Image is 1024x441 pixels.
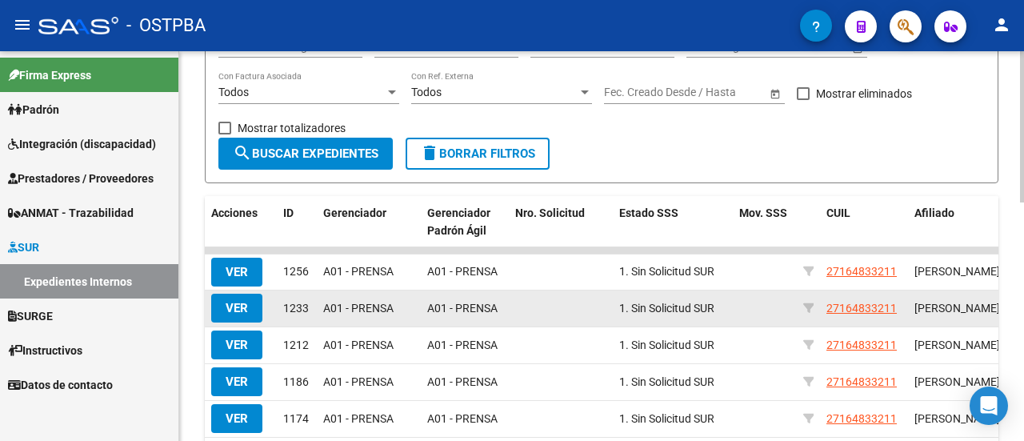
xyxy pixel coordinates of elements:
span: VER [226,411,248,426]
span: 1212 [283,339,309,351]
span: [PERSON_NAME] [914,265,1000,278]
span: A01 - PRENSA [427,412,498,425]
button: Borrar Filtros [406,138,550,170]
button: Open calendar [766,85,783,102]
datatable-header-cell: Acciones [205,196,277,249]
span: [PERSON_NAME] [914,412,1000,425]
datatable-header-cell: ID [277,196,317,249]
button: VER [211,294,262,323]
span: A01 - PRENSA [427,302,498,315]
span: 1. Sin Solicitud SUR [619,302,714,315]
span: 1. Sin Solicitud SUR [619,265,714,278]
span: Mostrar totalizadores [238,118,346,138]
datatable-header-cell: Gerenciador [317,196,421,249]
datatable-header-cell: Mov. SSS [733,196,797,249]
span: Gerenciador Padrón Ágil [427,206,490,238]
span: A01 - PRENSA [427,265,498,278]
span: 1186 [283,375,309,388]
span: ID [283,206,294,219]
span: SURGE [8,307,53,325]
span: 1. Sin Solicitud SUR [619,339,714,351]
span: Datos de contacto [8,376,113,394]
span: A01 - PRENSA [427,339,498,351]
span: - OSTPBA [126,8,206,43]
span: 27164833211 [826,265,897,278]
input: Start date [604,86,654,99]
span: Borrar Filtros [420,146,535,161]
datatable-header-cell: Nro. Solicitud [509,196,613,249]
span: A01 - PRENSA [323,375,394,388]
span: A01 - PRENSA [427,375,498,388]
span: A01 - PRENSA [323,339,394,351]
mat-icon: menu [13,15,32,34]
span: 1. Sin Solicitud SUR [619,412,714,425]
span: CUIL [826,206,850,219]
span: Firma Express [8,66,91,84]
div: Open Intercom Messenger [970,387,1008,425]
mat-icon: delete [420,143,439,162]
span: Padrón [8,101,59,118]
span: 27164833211 [826,302,897,315]
span: 27164833211 [826,375,897,388]
span: Prestadores / Proveedores [8,170,154,187]
span: [PERSON_NAME] [914,302,1000,315]
span: SUR [8,239,39,256]
span: Acciones [211,206,258,219]
span: Integración (discapacidad) [8,135,156,153]
span: VER [226,338,248,352]
datatable-header-cell: Estado SSS [613,196,733,249]
span: A01 - PRENSA [323,302,394,315]
span: Todos [218,86,249,98]
span: 27164833211 [826,339,897,351]
datatable-header-cell: CUIL [820,196,908,249]
span: A01 - PRENSA [323,265,394,278]
input: End date [667,86,746,99]
span: Todos [411,86,442,98]
span: 1233 [283,302,309,315]
span: [PERSON_NAME] [914,375,1000,388]
span: 27164833211 [826,412,897,425]
span: 1256 [283,265,309,278]
button: Buscar Expedientes [218,138,393,170]
span: [PERSON_NAME] [914,339,1000,351]
span: VER [226,375,248,389]
span: Mostrar eliminados [816,84,912,103]
button: VER [211,331,262,359]
span: VER [226,301,248,315]
span: A01 - PRENSA [323,412,394,425]
span: Afiliado [914,206,954,219]
mat-icon: search [233,143,252,162]
datatable-header-cell: Afiliado [908,196,1012,249]
datatable-header-cell: Gerenciador Padrón Ágil [421,196,509,249]
span: Buscar Expedientes [233,146,378,161]
span: Instructivos [8,342,82,359]
span: Nro. Solicitud [515,206,585,219]
span: VER [226,265,248,279]
button: VER [211,258,262,287]
span: Gerenciador [323,206,386,219]
button: VER [211,404,262,433]
span: Mov. SSS [739,206,787,219]
button: VER [211,367,262,396]
span: 1. Sin Solicitud SUR [619,375,714,388]
span: Estado SSS [619,206,678,219]
span: ANMAT - Trazabilidad [8,204,134,222]
span: 1174 [283,412,309,425]
button: Open calendar [849,39,866,56]
mat-icon: person [992,15,1011,34]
